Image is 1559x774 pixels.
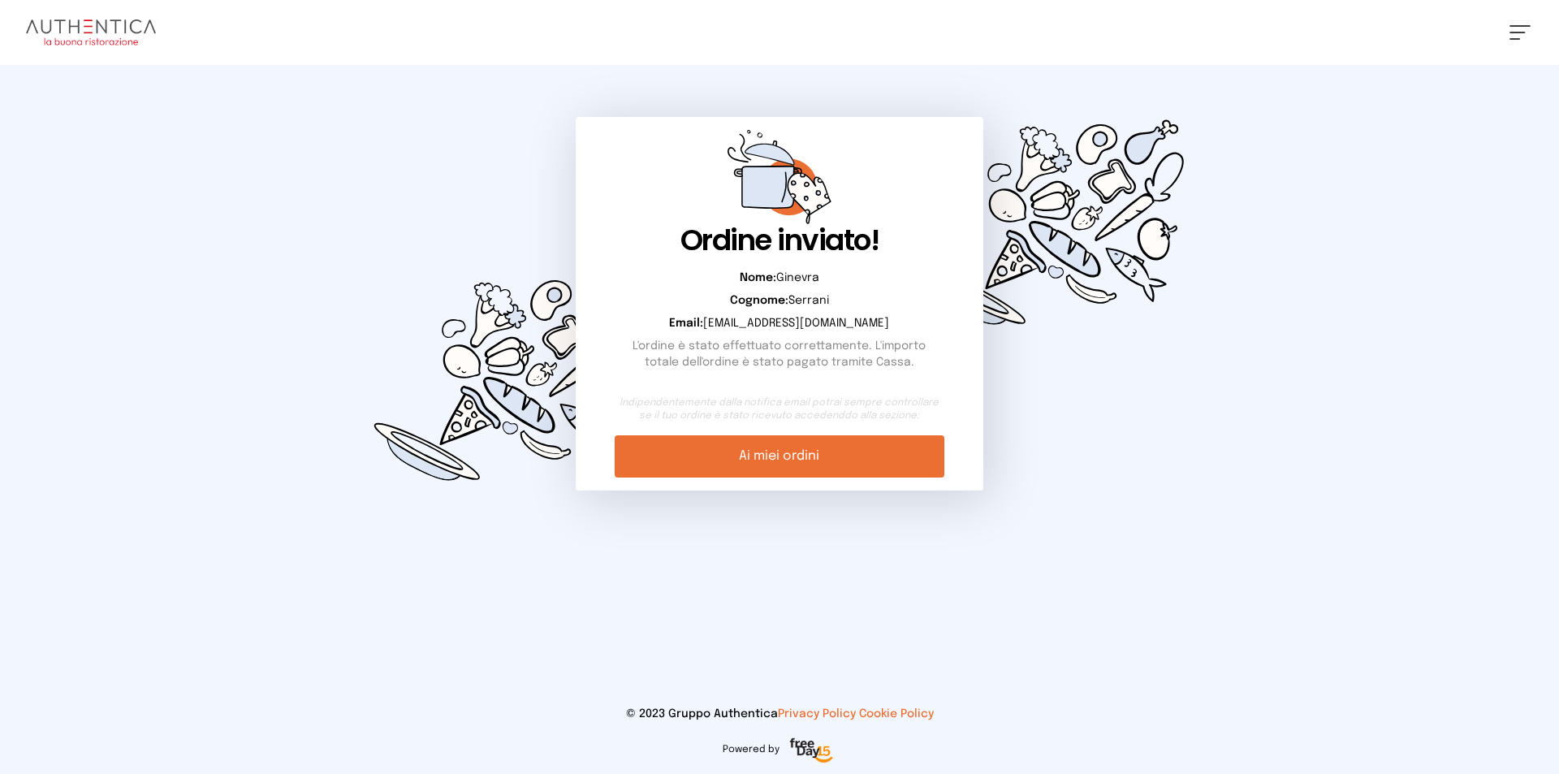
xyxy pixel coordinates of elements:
p: L'ordine è stato effettuato correttamente. L'importo totale dell'ordine è stato pagato tramite Ca... [615,338,944,370]
p: Serrani [615,292,944,309]
p: [EMAIL_ADDRESS][DOMAIN_NAME] [615,315,944,331]
h1: Ordine inviato! [615,224,944,257]
p: © 2023 Gruppo Authentica [26,706,1533,722]
a: Cookie Policy [859,708,934,720]
small: Indipendentemente dalla notifica email potrai sempre controllare se il tuo ordine è stato ricevut... [615,396,944,422]
p: Ginevra [615,270,944,286]
a: Privacy Policy [778,708,856,720]
b: Email: [669,318,703,329]
a: Ai miei ordini [615,435,944,478]
img: d0449c3114cc73e99fc76ced0c51d0cd.svg [896,65,1208,380]
img: d0449c3114cc73e99fc76ced0c51d0cd.svg [351,221,663,536]
b: Cognome: [730,295,788,306]
img: logo-freeday.3e08031.png [786,735,837,768]
b: Nome: [740,272,776,283]
img: logo.8f33a47.png [26,19,156,45]
span: Powered by [723,743,779,756]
